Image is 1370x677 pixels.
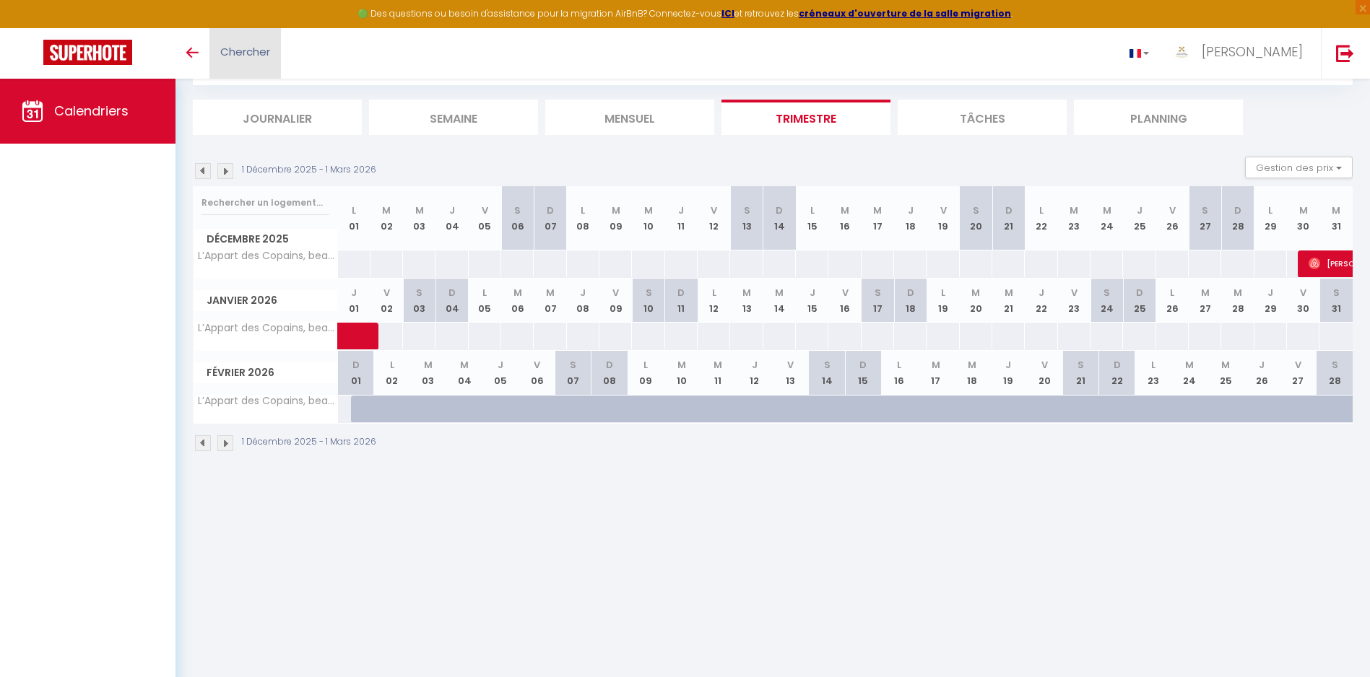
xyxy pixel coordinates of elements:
img: Super Booking [43,40,132,65]
abbr: M [714,358,722,372]
th: 16 [828,279,861,323]
a: créneaux d'ouverture de la salle migration [799,7,1011,19]
li: Semaine [369,100,538,135]
th: 22 [1025,279,1057,323]
th: 23 [1135,351,1171,395]
abbr: V [1295,358,1301,372]
th: 03 [410,351,446,395]
abbr: M [546,286,555,300]
abbr: S [1078,358,1084,372]
abbr: M [742,286,751,300]
th: 28 [1317,351,1353,395]
abbr: M [873,204,882,217]
img: ... [1171,41,1192,63]
th: 13 [730,279,763,323]
span: Décembre 2025 [194,229,337,250]
abbr: V [612,286,619,300]
abbr: J [1259,358,1265,372]
abbr: M [775,286,784,300]
th: 28 [1221,279,1254,323]
th: 18 [894,186,927,250]
th: 19 [927,186,959,250]
button: Ouvrir le widget de chat LiveChat [12,6,55,49]
th: 04 [446,351,482,395]
th: 23 [1058,186,1091,250]
abbr: D [677,286,685,300]
abbr: M [644,204,653,217]
th: 11 [665,186,698,250]
abbr: J [1005,358,1011,372]
abbr: S [1333,286,1340,300]
span: Janvier 2026 [194,290,337,311]
th: 06 [519,351,555,395]
abbr: M [971,286,980,300]
abbr: M [1299,204,1308,217]
li: Planning [1074,100,1243,135]
abbr: D [547,204,554,217]
th: 27 [1189,186,1221,250]
th: 19 [990,351,1026,395]
th: 16 [828,186,861,250]
th: 25 [1123,186,1156,250]
th: 05 [482,351,519,395]
abbr: D [448,286,456,300]
th: 13 [773,351,809,395]
span: L’Appart des Copains, beau duplex & centre-ville [196,396,340,406]
th: 26 [1244,351,1280,395]
abbr: S [1202,204,1208,217]
abbr: J [1137,204,1143,217]
th: 13 [730,186,763,250]
abbr: L [390,358,394,372]
abbr: L [643,358,648,372]
abbr: V [383,286,390,300]
p: 1 Décembre 2025 - 1 Mars 2026 [242,163,376,177]
abbr: V [842,286,849,300]
th: 07 [534,186,566,250]
abbr: J [351,286,357,300]
th: 30 [1287,186,1319,250]
th: 01 [338,186,370,250]
abbr: S [1332,358,1338,372]
th: 29 [1254,279,1287,323]
li: Tâches [898,100,1067,135]
th: 08 [591,351,628,395]
th: 02 [374,351,410,395]
abbr: L [712,286,716,300]
abbr: V [711,204,717,217]
th: 26 [1156,186,1189,250]
abbr: M [932,358,940,372]
abbr: V [940,204,947,217]
abbr: M [1234,286,1242,300]
abbr: D [907,286,914,300]
th: 30 [1287,279,1319,323]
a: ICI [721,7,734,19]
abbr: M [1103,204,1111,217]
abbr: S [1104,286,1110,300]
abbr: L [897,358,901,372]
th: 10 [632,186,664,250]
th: 18 [894,279,927,323]
abbr: M [415,204,424,217]
abbr: D [1005,204,1013,217]
input: Rechercher un logement... [201,190,329,216]
th: 25 [1208,351,1244,395]
th: 19 [927,279,959,323]
th: 01 [338,351,374,395]
abbr: L [1170,286,1174,300]
th: 27 [1189,279,1221,323]
th: 22 [1025,186,1057,250]
abbr: S [744,204,750,217]
th: 15 [845,351,881,395]
abbr: S [646,286,652,300]
abbr: D [776,204,783,217]
abbr: M [1070,204,1078,217]
th: 15 [796,186,828,250]
span: L’Appart des Copains, beau duplex & centre-ville [196,250,340,261]
abbr: V [534,358,540,372]
abbr: J [678,204,684,217]
span: Chercher [220,44,270,59]
abbr: S [875,286,881,300]
th: 17 [862,186,894,250]
abbr: M [1005,286,1013,300]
